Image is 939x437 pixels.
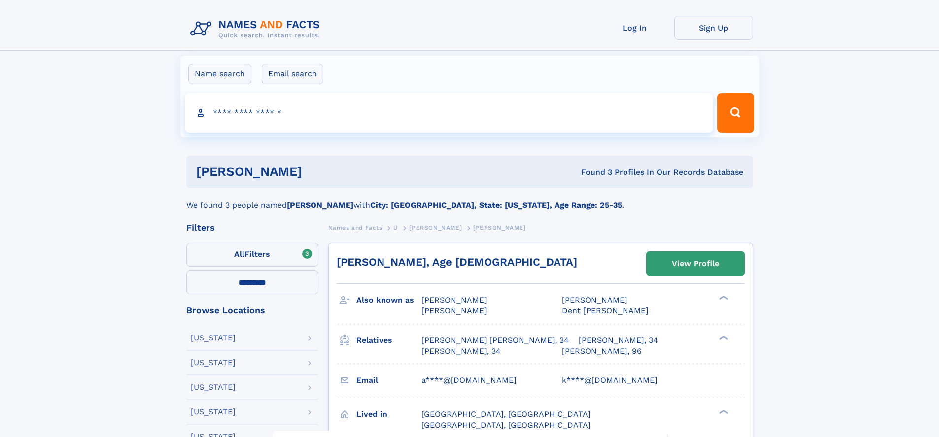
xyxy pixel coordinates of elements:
[579,335,658,346] a: [PERSON_NAME], 34
[717,93,754,133] button: Search Button
[337,256,577,268] a: [PERSON_NAME], Age [DEMOGRAPHIC_DATA]
[562,346,642,357] a: [PERSON_NAME], 96
[191,334,236,342] div: [US_STATE]
[191,359,236,367] div: [US_STATE]
[717,335,729,341] div: ❯
[409,221,462,234] a: [PERSON_NAME]
[186,16,328,42] img: Logo Names and Facts
[442,167,743,178] div: Found 3 Profiles In Our Records Database
[370,201,622,210] b: City: [GEOGRAPHIC_DATA], State: [US_STATE], Age Range: 25-35
[185,93,713,133] input: search input
[421,420,591,430] span: [GEOGRAPHIC_DATA], [GEOGRAPHIC_DATA]
[191,383,236,391] div: [US_STATE]
[421,346,501,357] a: [PERSON_NAME], 34
[674,16,753,40] a: Sign Up
[393,221,398,234] a: U
[186,306,318,315] div: Browse Locations
[717,295,729,301] div: ❯
[262,64,323,84] label: Email search
[421,306,487,315] span: [PERSON_NAME]
[186,223,318,232] div: Filters
[234,249,244,259] span: All
[287,201,353,210] b: [PERSON_NAME]
[393,224,398,231] span: U
[186,243,318,267] label: Filters
[356,406,421,423] h3: Lived in
[191,408,236,416] div: [US_STATE]
[562,306,649,315] span: Dent [PERSON_NAME]
[595,16,674,40] a: Log In
[188,64,251,84] label: Name search
[672,252,719,275] div: View Profile
[196,166,442,178] h1: [PERSON_NAME]
[409,224,462,231] span: [PERSON_NAME]
[186,188,753,211] div: We found 3 people named with .
[647,252,744,275] a: View Profile
[356,332,421,349] h3: Relatives
[328,221,383,234] a: Names and Facts
[421,295,487,304] span: [PERSON_NAME]
[356,292,421,308] h3: Also known as
[473,224,526,231] span: [PERSON_NAME]
[562,295,627,304] span: [PERSON_NAME]
[421,409,591,419] span: [GEOGRAPHIC_DATA], [GEOGRAPHIC_DATA]
[356,372,421,389] h3: Email
[421,335,569,346] a: [PERSON_NAME] [PERSON_NAME], 34
[717,408,729,415] div: ❯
